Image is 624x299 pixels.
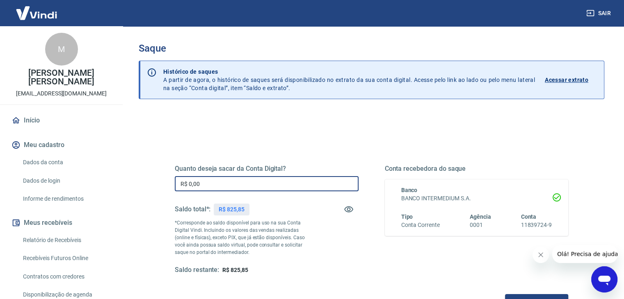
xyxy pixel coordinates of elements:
[545,76,588,84] p: Acessar extrato
[401,221,440,229] h6: Conta Corrente
[163,68,535,76] p: Histórico de saques
[533,247,549,263] iframe: Fechar mensagem
[20,268,113,285] a: Contratos com credores
[470,213,491,220] span: Agência
[222,267,248,273] span: R$ 825,85
[20,250,113,267] a: Recebíveis Futuros Online
[175,266,219,274] h5: Saldo restante:
[175,219,313,256] p: *Corresponde ao saldo disponível para uso na sua Conta Digital Vindi. Incluindo os valores das ve...
[5,6,69,12] span: Olá! Precisa de ajuda?
[163,68,535,92] p: A partir de agora, o histórico de saques será disponibilizado no extrato da sua conta digital. Ac...
[45,33,78,66] div: M
[10,111,113,129] a: Início
[7,69,116,86] p: [PERSON_NAME] [PERSON_NAME]
[521,221,552,229] h6: 11839724-9
[591,266,617,292] iframe: Botão para abrir a janela de mensagens
[552,245,617,263] iframe: Mensagem da empresa
[521,213,536,220] span: Conta
[16,89,107,98] p: [EMAIL_ADDRESS][DOMAIN_NAME]
[10,0,63,25] img: Vindi
[20,172,113,189] a: Dados de login
[385,165,569,173] h5: Conta recebedora do saque
[175,205,210,213] h5: Saldo total*:
[20,154,113,171] a: Dados da conta
[175,165,359,173] h5: Quanto deseja sacar da Conta Digital?
[545,68,597,92] a: Acessar extrato
[401,194,552,203] h6: BANCO INTERMEDIUM S.A.
[401,187,418,193] span: Banco
[20,190,113,207] a: Informe de rendimentos
[20,232,113,249] a: Relatório de Recebíveis
[470,221,491,229] h6: 0001
[10,214,113,232] button: Meus recebíveis
[139,43,604,54] h3: Saque
[401,213,413,220] span: Tipo
[585,6,614,21] button: Sair
[10,136,113,154] button: Meu cadastro
[219,205,245,214] p: R$ 825,85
